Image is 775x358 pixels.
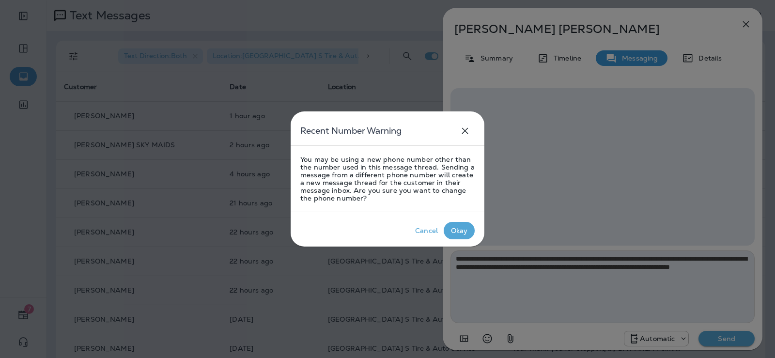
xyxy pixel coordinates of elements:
[415,227,438,234] div: Cancel
[451,227,468,234] div: Okay
[300,156,475,202] p: You may be using a new phone number other than the number used in this message thread. Sending a ...
[455,121,475,140] button: close
[300,123,402,139] h5: Recent Number Warning
[409,222,444,239] button: Cancel
[444,222,475,239] button: Okay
